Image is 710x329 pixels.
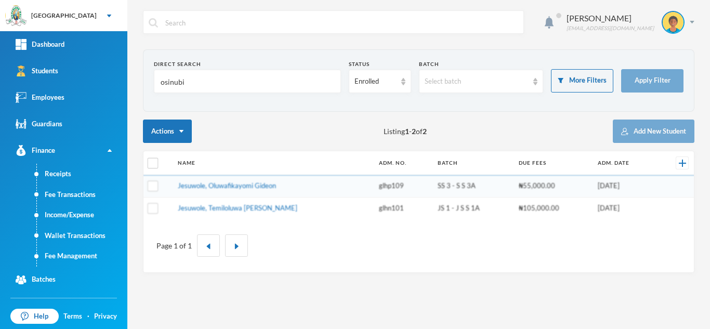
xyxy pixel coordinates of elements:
th: Batch [432,151,514,175]
td: SS 3 - S S 3A [432,175,514,198]
div: Direct Search [154,60,341,68]
span: Listing - of [384,126,427,137]
td: JS 1 - J S S 1A [432,197,514,219]
a: Jesuwole, Oluwafikayomi Gideon [178,181,276,190]
div: · [87,311,89,322]
img: search [149,18,158,28]
th: Name [173,151,374,175]
td: [DATE] [593,197,658,219]
a: Fee Management [37,246,127,267]
a: Privacy [94,311,117,322]
a: Terms [63,311,82,322]
a: Wallet Transactions [37,226,127,246]
td: glhp109 [374,175,432,198]
td: ₦55,000.00 [514,175,593,198]
input: Name, Admin No, Phone number, Email Address [160,70,335,94]
div: Page 1 of 1 [156,240,192,251]
div: [PERSON_NAME] [567,12,654,24]
div: Batches [16,274,56,285]
td: [DATE] [593,175,658,198]
img: + [679,160,686,167]
a: Fee Transactions [37,185,127,205]
b: 2 [412,127,416,136]
div: Finance [16,145,55,156]
button: Actions [143,120,192,143]
div: [GEOGRAPHIC_DATA] [31,11,97,20]
div: Students [16,65,58,76]
div: Status [349,60,411,68]
a: Income/Expense [37,205,127,226]
input: Search [164,11,518,34]
img: STUDENT [663,12,683,33]
b: 1 [405,127,409,136]
div: Batch [419,60,544,68]
div: Dashboard [16,39,64,50]
td: ₦105,000.00 [514,197,593,219]
th: Due Fees [514,151,593,175]
a: Receipts [37,164,127,185]
button: More Filters [551,69,613,93]
img: logo [6,6,27,27]
button: Add New Student [613,120,694,143]
b: 2 [423,127,427,136]
th: Adm. No. [374,151,432,175]
div: Enrolled [354,76,396,87]
div: Employees [16,92,64,103]
td: glhn101 [374,197,432,219]
div: Guardians [16,119,62,129]
a: Help [10,309,59,324]
th: Adm. Date [593,151,658,175]
a: Jesuwole, Temiloluwa [PERSON_NAME] [178,204,297,212]
div: [EMAIL_ADDRESS][DOMAIN_NAME] [567,24,654,32]
button: Apply Filter [621,69,683,93]
div: Select batch [425,76,529,87]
